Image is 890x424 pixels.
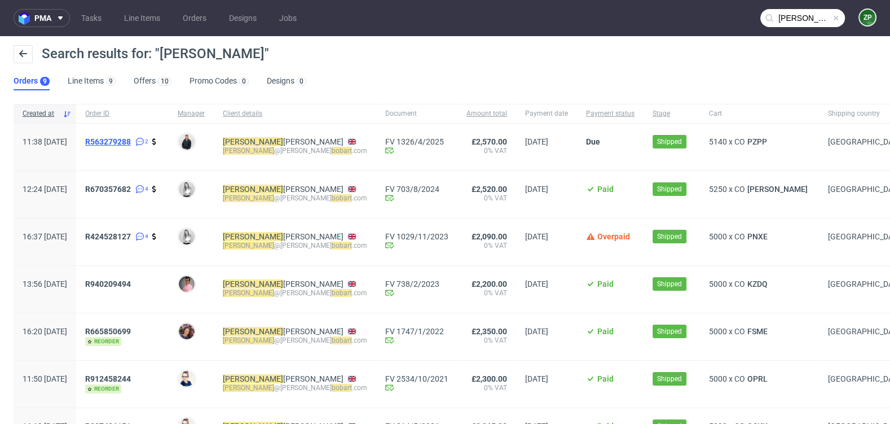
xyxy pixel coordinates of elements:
a: PZPP [745,137,769,146]
span: £2,090.00 [472,232,507,241]
mark: [PERSON_NAME] [223,232,283,241]
span: CO [734,185,745,194]
span: 5140 [709,137,727,146]
span: [DATE] [525,279,548,289]
span: Stage [653,109,691,119]
span: [DATE] [525,185,548,194]
span: Shipped [657,326,682,336]
a: PNXE [745,232,770,241]
span: 11:50 [DATE] [23,374,67,383]
span: Document [385,109,448,119]
span: [DATE] [525,232,548,241]
a: FV 1326/4/2025 [385,137,448,146]
span: [PERSON_NAME] [745,185,810,194]
div: @[PERSON_NAME] .com [223,241,367,250]
span: Created at [23,109,58,119]
span: Order ID [85,109,160,119]
a: R940209494 [85,279,133,289]
span: Overpaid [597,232,630,241]
a: Designs0 [267,72,306,90]
img: Paweł Guz [179,276,195,292]
mark: bobart [332,242,352,250]
span: CO [734,279,745,289]
span: 16:37 [DATE] [23,232,67,241]
mark: [PERSON_NAME] [223,374,283,383]
mark: bobart [332,336,352,344]
div: 9 [43,77,47,85]
span: £2,200.00 [472,279,507,289]
span: Payment status [586,109,635,119]
span: [DATE] [525,374,548,383]
img: Dominika Herszel [179,229,195,244]
span: R912458244 [85,374,131,383]
img: logo [19,12,34,25]
a: 4 [133,185,148,194]
span: Shipped [657,137,682,147]
span: £2,520.00 [472,185,507,194]
a: FSME [745,327,770,336]
div: @[PERSON_NAME] .com [223,336,367,345]
mark: [PERSON_NAME] [223,137,283,146]
a: Jobs [272,9,303,27]
a: Orders [176,9,213,27]
mark: [PERSON_NAME] [223,147,274,155]
mark: [PERSON_NAME] [223,336,274,344]
span: Paid [597,279,614,289]
span: [DATE] [525,137,548,146]
span: 0% VAT [466,241,507,250]
mark: [PERSON_NAME] [223,185,283,194]
span: Paid [597,185,614,194]
span: Search results for: "[PERSON_NAME]" [42,46,269,62]
div: 0 [299,77,303,85]
span: CO [734,327,745,336]
span: [DATE] [525,327,548,336]
div: x [709,374,810,383]
div: 9 [109,77,113,85]
a: FV 738/2/2023 [385,279,448,289]
span: Amount total [466,109,507,119]
span: R940209494 [85,279,131,289]
span: Shipped [657,184,682,194]
span: 0% VAT [466,336,507,345]
span: 5000 [709,232,727,241]
a: R912458244 [85,374,133,383]
div: x [709,137,810,146]
a: R424528127 [85,232,133,241]
mark: [PERSON_NAME] [223,279,283,289]
span: reorder [85,337,121,346]
mark: [PERSON_NAME] [223,242,274,250]
span: 0% VAT [466,194,507,203]
span: Paid [597,327,614,336]
mark: [PERSON_NAME] [223,194,274,202]
a: [PERSON_NAME][PERSON_NAME] [223,374,343,383]
span: CO [734,232,745,241]
a: R563279288 [85,137,133,146]
a: [PERSON_NAME][PERSON_NAME] [223,185,343,194]
button: pma [14,9,70,27]
span: R424528127 [85,232,131,241]
mark: [PERSON_NAME] [223,327,283,336]
span: 4 [145,232,148,241]
div: x [709,232,810,241]
a: KZDQ [745,279,770,289]
span: £2,350.00 [472,327,507,336]
mark: bobart [332,147,352,155]
div: @[PERSON_NAME] .com [223,194,367,203]
a: R665850699 [85,327,133,336]
span: Paid [597,374,614,383]
span: Shipped [657,374,682,384]
a: [PERSON_NAME][PERSON_NAME] [223,279,343,289]
span: pma [34,14,51,22]
span: 2 [145,137,148,146]
a: Line Items9 [68,72,116,90]
span: R563279288 [85,137,131,146]
span: Shipped [657,231,682,242]
span: 13:56 [DATE] [23,279,67,289]
div: x [709,185,810,194]
span: 0% VAT [466,289,507,298]
a: FV 1029/11/2023 [385,232,448,241]
span: £2,300.00 [472,374,507,383]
